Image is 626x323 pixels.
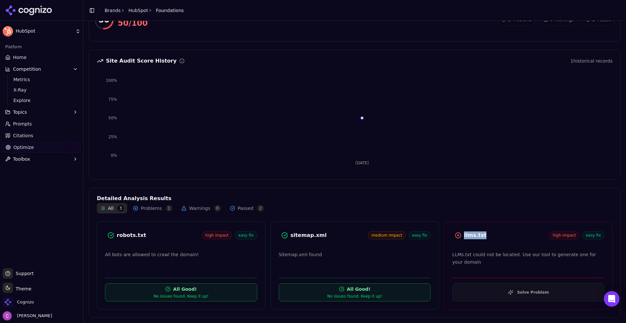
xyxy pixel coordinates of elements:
span: Theme [13,286,31,291]
div: robots.txt [117,231,202,239]
div: llms.txt [464,231,549,239]
img: Chris Abouraad [3,311,12,320]
button: Warnings0 [178,203,224,213]
p: All bots are allowed to crawl the domain! [105,251,257,258]
span: high impact [549,231,579,240]
div: sitemap.xml [291,231,368,239]
button: Open user button [3,311,52,320]
div: Site Audit Score History [97,58,185,64]
span: easy fix [409,231,431,240]
span: Explore [13,97,70,104]
a: Optimize [3,142,81,153]
a: Metrics [11,75,73,84]
div: Detailed Analysis Results [97,196,613,201]
tspan: 0% [111,153,117,158]
div: All Good! [173,286,197,292]
span: Optimize [13,144,34,151]
span: medium impact [368,231,406,240]
button: Passed2 [227,203,267,213]
button: All3 [97,203,127,213]
tspan: 50% [108,116,117,120]
span: HubSpot [16,28,73,34]
span: [PERSON_NAME] [14,313,52,319]
span: 1 [166,205,172,212]
img: Cognizo [3,297,13,307]
span: high impact [202,231,232,240]
p: LLMs.txt could not be located. Use our tool to generate one for your domain [452,251,604,266]
span: Support [13,270,34,277]
a: Explore [11,96,73,105]
div: Platform [3,42,81,52]
button: Problems1 [130,203,175,213]
span: easy fix [235,231,257,240]
tspan: 75% [108,97,117,102]
tspan: 100% [106,78,117,83]
button: Competition [3,64,81,74]
span: Foundations [156,7,184,14]
div: 50 / 100 [118,18,152,28]
button: Topics [3,107,81,117]
div: All Good! [347,286,370,292]
a: HubSpot [128,7,148,14]
div: 1 historical records [571,58,613,64]
span: Citations [13,132,33,139]
span: Prompts [13,121,32,127]
a: Brands [105,8,121,13]
tspan: [DATE] [355,161,369,165]
div: No issues found. Keep it up! [327,294,382,299]
button: Solve Problem [452,283,604,301]
div: Open Intercom Messenger [604,291,619,307]
a: Prompts [3,119,81,129]
span: 2 [257,205,264,212]
a: Citations [3,130,81,141]
nav: breadcrumb [105,7,184,14]
span: 3 [117,205,124,212]
button: Open organization switcher [3,297,34,307]
tspan: 25% [108,135,117,139]
span: Home [13,54,26,61]
span: 0 [214,205,221,212]
span: Cognizo [17,299,34,305]
img: HubSpot [3,26,13,37]
span: Competition [13,66,41,72]
p: Sitemap.xml found [279,251,431,258]
a: Home [3,52,81,63]
span: Topics [13,109,27,115]
a: X-Ray [11,85,73,95]
span: Toolbox [13,156,30,162]
span: easy fix [582,231,604,240]
span: X-Ray [13,87,70,93]
button: Toolbox [3,154,81,164]
div: No issues found. Keep it up! [154,294,208,299]
span: Metrics [13,76,70,83]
